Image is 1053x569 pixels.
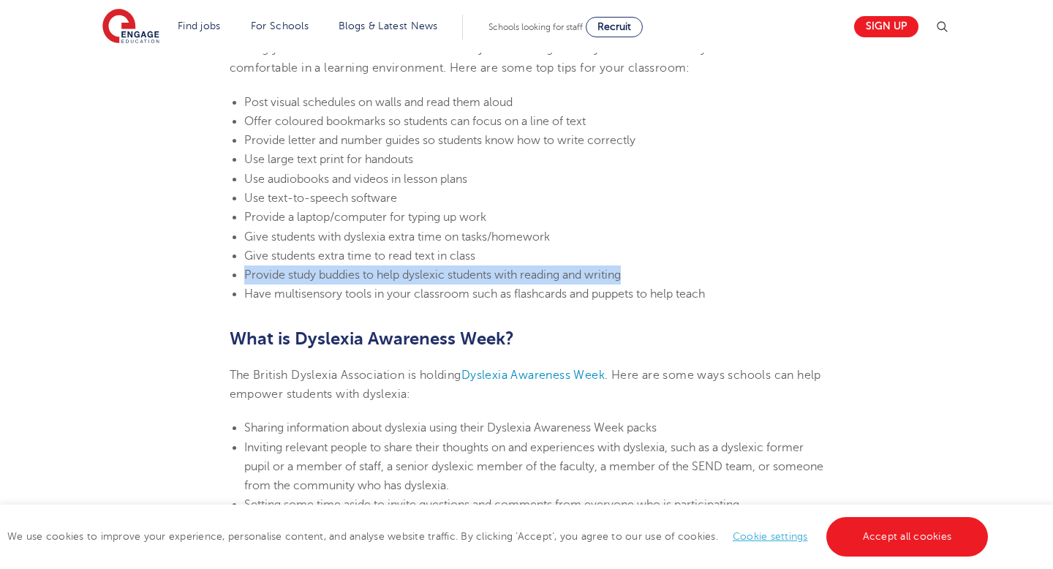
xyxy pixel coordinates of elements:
[826,517,989,557] a: Accept all cookies
[244,249,475,263] span: Give students extra time to read text in class
[178,20,221,31] a: Find jobs
[597,21,631,32] span: Recruit
[244,211,486,224] span: Provide a laptop/computer for typing up work
[461,369,605,382] a: Dyslexia Awareness Week
[244,230,550,244] span: Give students with dyslexia extra time on tasks/homework
[230,328,514,349] b: What is Dyslexia Awareness Week?
[244,498,742,511] span: Setting some time aside to invite questions and comments from everyone who is participating.
[244,96,513,109] span: Post visual schedules on walls and read them aloud
[102,9,159,45] img: Engage Education
[244,287,705,301] span: Have multisensory tools in your classroom such as flashcards and puppets to help teach
[733,531,808,542] a: Cookie settings
[244,192,397,205] span: Use text-to-speech software
[244,153,413,166] span: Use large text print for handouts
[488,22,583,32] span: Schools looking for staff
[230,369,461,382] span: The British Dyslexia Association is holding
[251,20,309,31] a: For Schools
[854,16,918,37] a: Sign up
[244,268,621,282] span: Provide study buddies to help dyslexic students with reading and writing
[244,441,823,493] span: Inviting relevant people to share their thoughts on and experiences with dyslexia, such as a dysl...
[244,115,586,128] span: Offer coloured bookmarks so students can focus on a line of text
[244,173,467,186] span: Use audiobooks and videos in lesson plans
[244,421,657,434] span: Sharing information about dyslexia using their Dyslexia Awareness Week packs
[339,20,438,31] a: Blogs & Latest News
[244,134,635,147] span: Provide letter and number guides so students know how to write correctly
[586,17,643,37] a: Recruit
[7,531,992,542] span: We use cookies to improve your experience, personalise content, and analyse website traffic. By c...
[230,369,821,401] span: . Here are some ways schools can help empower students with dyslexia:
